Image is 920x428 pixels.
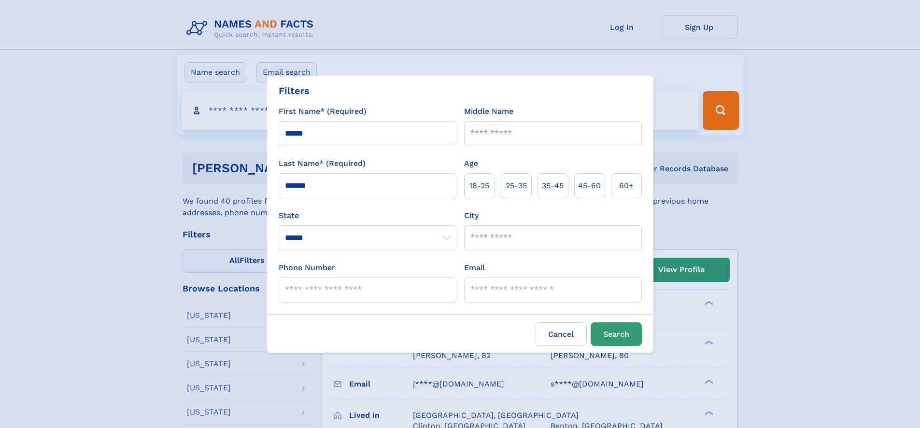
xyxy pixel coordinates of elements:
[464,262,485,274] label: Email
[506,180,527,192] span: 25‑35
[536,322,587,346] label: Cancel
[542,180,564,192] span: 35‑45
[619,180,634,192] span: 60+
[464,106,513,117] label: Middle Name
[279,106,367,117] label: First Name* (Required)
[279,210,456,221] label: State
[578,180,601,192] span: 45‑60
[279,262,335,274] label: Phone Number
[279,83,310,98] div: Filters
[591,322,642,346] button: Search
[279,158,366,169] label: Last Name* (Required)
[469,180,489,192] span: 18‑25
[464,158,478,169] label: Age
[464,210,479,221] label: City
